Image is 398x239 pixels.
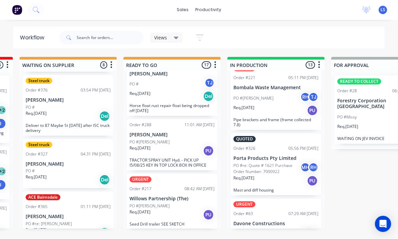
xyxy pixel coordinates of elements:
p: TRACTOR SPRAY UNIT Hyd. - PICK UP I5/08/25 KEY IN TOP LOCK BOX IN OFFICE [130,158,215,168]
div: Steel truckOrder #37603:54 PM [DATE][PERSON_NAME]PO #Req.[DATE]DelDeliver to 87 Maybe St [DATE] a... [23,75,114,136]
p: Willows Partnership (The) [130,196,215,202]
div: 07:29 AM [DATE] [289,211,319,217]
p: [PERSON_NAME] [26,214,111,220]
div: LS [301,228,311,238]
div: READY TO COLLECT [338,79,381,85]
div: productivity [192,5,225,15]
div: Steel truck [26,78,53,84]
div: Del [99,228,110,238]
p: Req. [DATE] [130,209,151,215]
p: Seed Drill trailer SEE SKETCH [130,222,215,227]
div: Steel truckOrder #32704:31 PM [DATE][PERSON_NAME]PO #Req.[DATE]Del [23,139,114,189]
div: TJ [205,78,215,88]
div: QUOTEDOrder #32605:56 PM [DATE]Porta Products Pty LimitedPO #re: Quote # 1621 Purchase Order Numb... [231,134,321,196]
div: URGENT [234,202,256,208]
div: 05:56 PM [DATE] [289,146,319,152]
p: PO #Missy [338,114,357,121]
div: PU [307,105,318,116]
div: RH [309,163,319,173]
p: [PERSON_NAME] [26,162,111,167]
div: PU [203,210,214,220]
div: Order #28 [338,88,357,94]
div: Del [99,175,110,185]
p: PO #re: [PERSON_NAME] [26,221,72,227]
div: URGENTOrder #21708:42 AM [DATE]Willows Partnership (The)PO #[PERSON_NAME]Req.[DATE]PUSeed Drill t... [127,174,218,230]
div: Order #28811:01 AM [DATE][PERSON_NAME]PO #[PERSON_NAME]Req.[DATE]PUTRACTOR SPRAY UNIT Hyd. - PICK... [127,119,218,171]
div: PU [203,146,214,157]
p: PO # [130,81,139,88]
p: Pipe brackets and frame (frame collected 7.8) [234,117,319,128]
div: Order #326 [234,146,256,152]
div: 01:11 PM [DATE] [81,204,111,210]
div: Steel truck [26,142,53,148]
p: PO #[PERSON_NAME] [130,203,170,209]
div: Del [203,91,214,102]
div: 03:54 PM [DATE] [81,88,111,94]
div: 05:11 PM [DATE] [289,75,319,81]
p: Davone Constructions [234,221,319,227]
div: sales [173,5,192,15]
div: URGENT [130,177,152,183]
p: Mast and diff housing [234,188,319,193]
div: URGENTOrder #22105:11 PM [DATE]Bombala Waste ManagementPO #[PERSON_NAME]RHTJReq.[DATE]PUPipe brac... [231,63,321,130]
div: Del [99,111,110,122]
p: Horse float rust repair float being dropped off [DATE] [130,103,215,113]
p: Deliver to 87 Maybe St [DATE] after ISC truck delivery [26,123,111,133]
p: Req. [DATE] [26,174,47,180]
p: PO #[PERSON_NAME] [130,139,170,145]
p: Porta Products Pty Limited [234,156,319,162]
p: Req. [DATE] [338,124,359,130]
div: TJ [309,92,319,102]
p: [PERSON_NAME] [26,98,111,103]
div: [PERSON_NAME]PO #TJReq.[DATE]DelHorse float rust repair float being dropped off [DATE] [127,49,218,116]
span: LS [381,7,386,13]
div: Order #327 [26,151,48,158]
div: Order #288 [130,122,152,128]
p: PO #re: Quote # 1621 Purchase Order Number: 7000922 [234,163,301,175]
p: [PERSON_NAME] [130,132,215,138]
div: TJ [309,228,319,238]
div: RH [301,92,311,102]
p: Req. [DATE] [130,91,151,97]
div: PU [307,176,318,186]
p: Req. [DATE] [26,227,47,233]
div: MH [301,163,311,173]
div: QUOTED [234,136,256,142]
div: Order #217 [130,186,152,192]
div: Open Intercom Messenger [375,216,391,232]
div: Order #365 [26,204,48,210]
div: Order #221 [234,75,256,81]
p: PO # [26,168,35,174]
p: Bombala Waste Management [234,85,319,91]
p: Req. [DATE] [234,175,255,181]
div: Workflow [20,34,48,42]
p: [PERSON_NAME] [130,71,215,77]
span: Views [154,34,167,41]
div: ACE Bairnsdale [26,195,61,201]
div: 08:42 AM [DATE] [185,186,215,192]
div: 04:31 PM [DATE] [81,151,111,158]
p: PO #[PERSON_NAME] [234,96,274,102]
div: Order #63 [234,211,253,217]
div: 11:01 AM [DATE] [185,122,215,128]
p: Req. [DATE] [26,111,47,117]
p: Req. [DATE] [234,105,255,111]
input: Search for orders... [77,31,144,45]
div: Order #376 [26,88,48,94]
img: Factory [12,5,22,15]
p: PO # [26,105,35,111]
p: Req. [DATE] [130,145,151,151]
